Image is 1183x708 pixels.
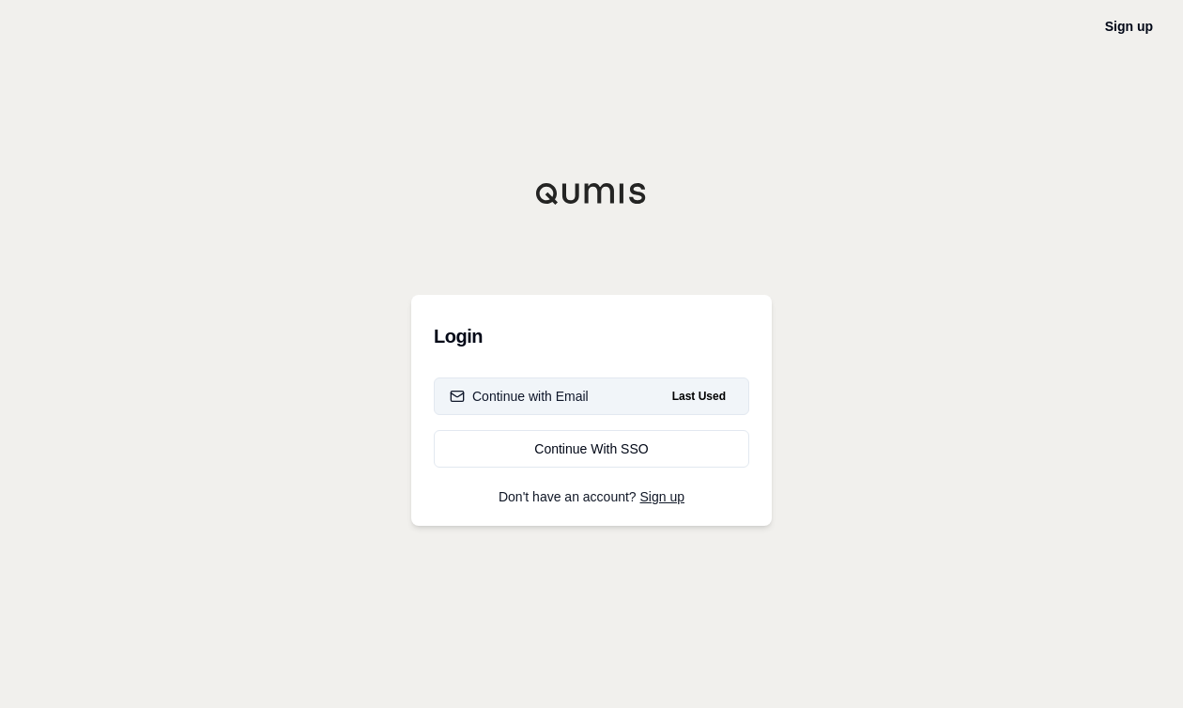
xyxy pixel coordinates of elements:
div: Continue With SSO [450,439,733,458]
a: Sign up [1105,19,1153,34]
a: Sign up [640,489,684,504]
h3: Login [434,317,749,355]
a: Continue With SSO [434,430,749,468]
p: Don't have an account? [434,490,749,503]
div: Continue with Email [450,387,589,406]
img: Qumis [535,182,648,205]
button: Continue with EmailLast Used [434,377,749,415]
span: Last Used [665,385,733,408]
